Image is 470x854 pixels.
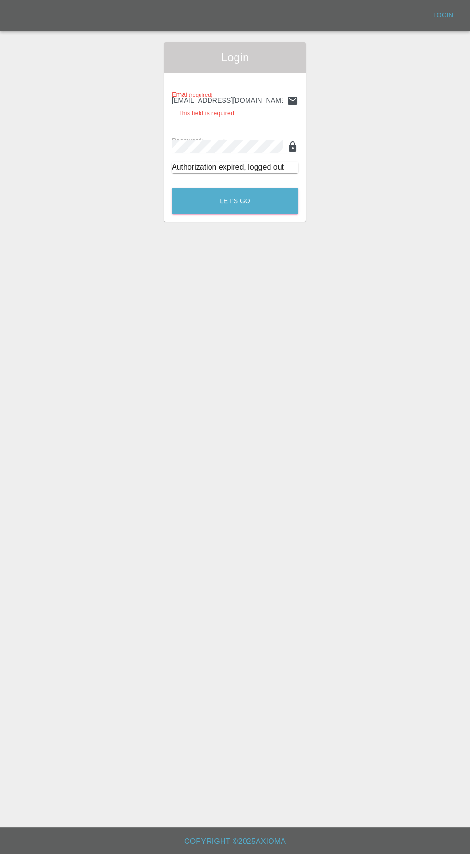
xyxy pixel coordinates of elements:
[189,92,213,98] small: (required)
[172,137,225,144] span: Password
[202,138,226,144] small: (required)
[428,8,458,23] a: Login
[172,50,298,65] span: Login
[178,109,292,118] p: This field is required
[172,188,298,214] button: Let's Go
[172,91,212,98] span: Email
[172,162,298,173] div: Authorization expired, logged out
[8,835,462,848] h6: Copyright © 2025 Axioma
